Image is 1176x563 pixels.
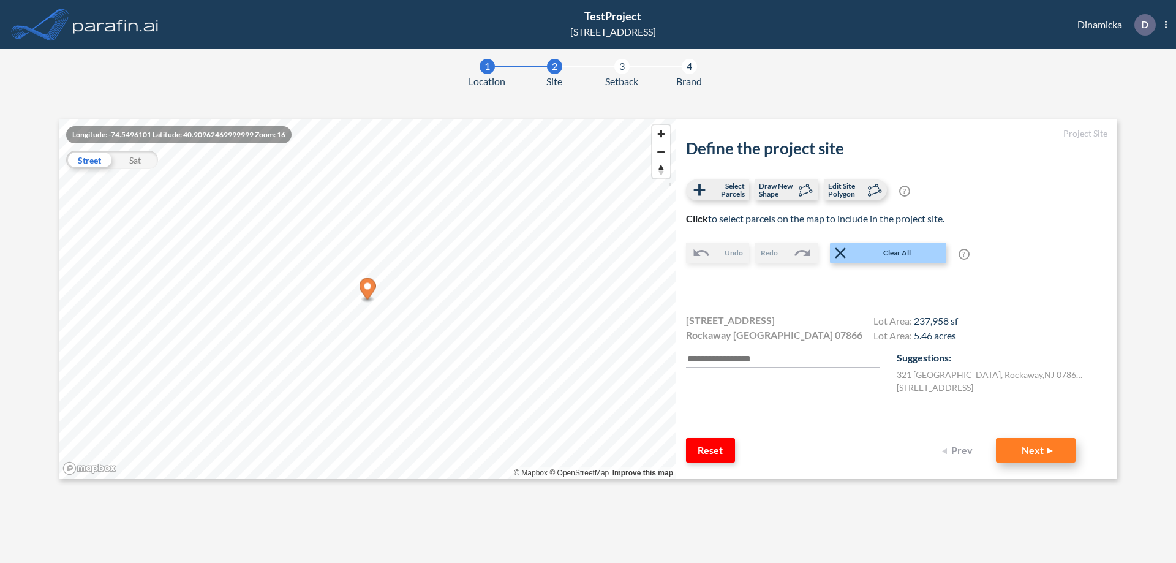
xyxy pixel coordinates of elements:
p: Suggestions: [897,350,1107,365]
span: 237,958 sf [914,315,958,327]
span: Draw New Shape [759,182,795,198]
h2: Define the project site [686,139,1107,158]
div: 2 [547,59,562,74]
span: Rockaway [GEOGRAPHIC_DATA] 07866 [686,328,862,342]
span: Clear All [850,247,945,259]
div: 3 [614,59,630,74]
span: Undo [725,247,743,259]
span: Site [546,74,562,89]
span: Location [469,74,505,89]
img: logo [70,12,161,37]
span: ? [899,186,910,197]
p: D [1141,19,1148,30]
canvas: Map [59,119,676,479]
span: Redo [761,247,778,259]
div: Longitude: -74.5496101 Latitude: 40.90962469999999 Zoom: 16 [66,126,292,143]
span: TestProject [584,9,641,23]
div: Dinamicka [1059,14,1167,36]
span: Setback [605,74,638,89]
button: Next [996,438,1076,463]
a: OpenStreetMap [549,469,609,477]
div: Map marker [360,278,376,303]
div: 4 [682,59,697,74]
span: Edit Site Polygon [828,182,864,198]
button: Undo [686,243,749,263]
a: Mapbox homepage [62,461,116,475]
a: Mapbox [514,469,548,477]
label: 321 [GEOGRAPHIC_DATA] , Rockaway , NJ 07866 , US [897,368,1087,381]
div: Sat [112,151,158,169]
h4: Lot Area: [873,330,958,344]
button: Redo [755,243,818,263]
span: Select Parcels [709,182,745,198]
a: Improve this map [612,469,673,477]
button: Zoom out [652,143,670,161]
div: 1 [480,59,495,74]
button: Reset [686,438,735,463]
button: Zoom in [652,125,670,143]
label: [STREET_ADDRESS] [897,381,973,394]
span: Brand [676,74,702,89]
span: to select parcels on the map to include in the project site. [686,213,944,224]
h4: Lot Area: [873,315,958,330]
h5: Project Site [686,129,1107,139]
div: [STREET_ADDRESS] [570,25,656,39]
span: Reset bearing to north [652,161,670,178]
span: 5.46 acres [914,330,956,341]
span: ? [959,249,970,260]
button: Prev [935,438,984,463]
b: Click [686,213,708,224]
div: Street [66,151,112,169]
button: Reset bearing to north [652,161,670,178]
span: [STREET_ADDRESS] [686,313,775,328]
button: Clear All [830,243,946,263]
